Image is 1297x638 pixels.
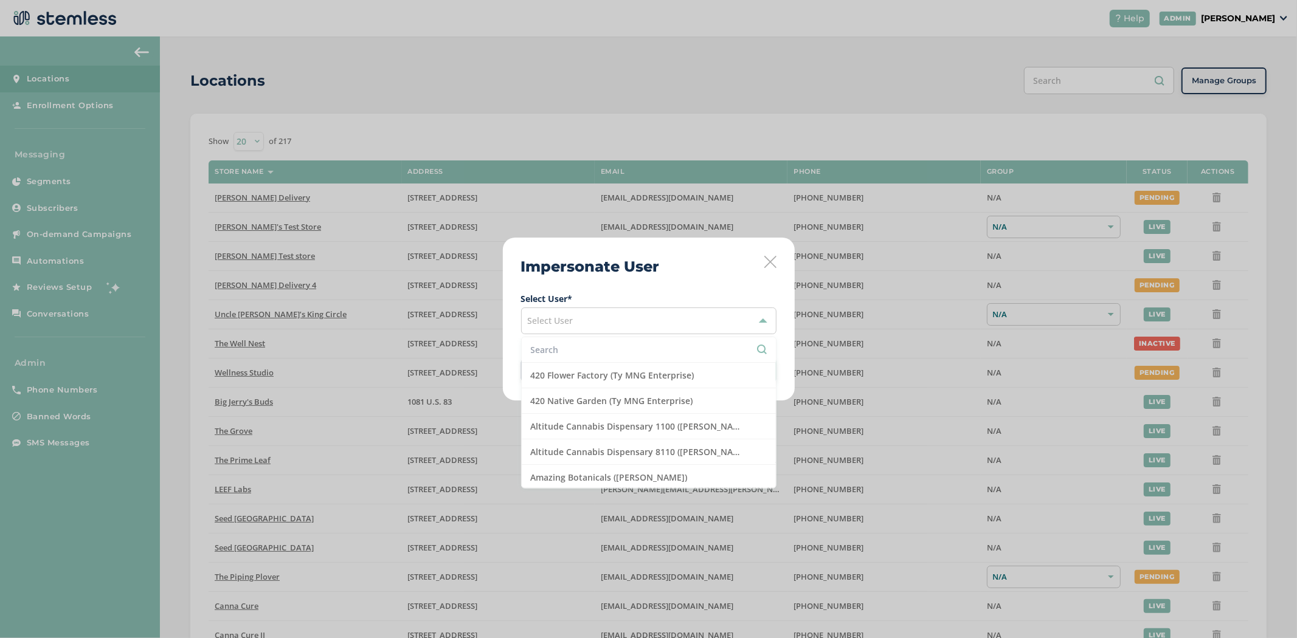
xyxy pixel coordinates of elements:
li: Altitude Cannabis Dispensary 8110 ([PERSON_NAME]) [522,439,776,465]
label: Select User [521,292,776,305]
span: Select User [528,315,573,326]
input: Search [531,343,767,356]
li: Altitude Cannabis Dispensary 1100 ([PERSON_NAME]) [522,414,776,439]
li: 420 Flower Factory (Ty MNG Enterprise) [522,363,776,388]
li: 420 Native Garden (Ty MNG Enterprise) [522,388,776,414]
h2: Impersonate User [521,256,660,278]
iframe: Chat Widget [1236,580,1297,638]
li: Amazing Botanicals ([PERSON_NAME]) [522,465,776,490]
